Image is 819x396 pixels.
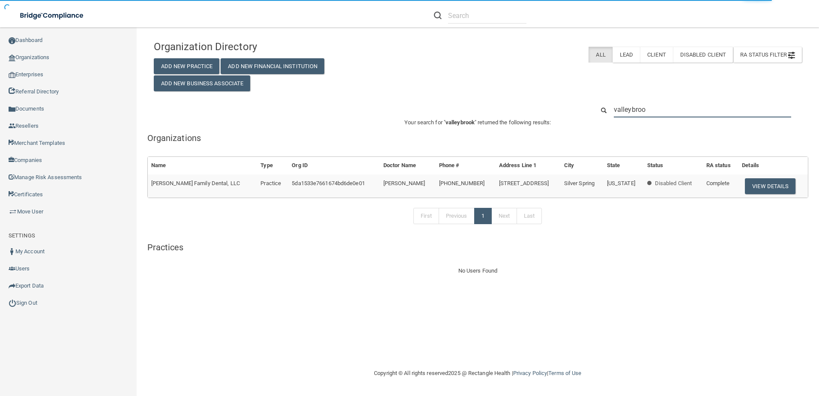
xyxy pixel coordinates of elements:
a: Next [491,208,517,224]
h5: Organizations [147,133,808,143]
span: valleybrook [445,119,475,126]
a: Previous [439,208,475,224]
img: ic-search.3b580494.png [434,12,442,19]
a: Privacy Policy [513,370,547,376]
img: bridge_compliance_login_screen.278c3ca4.svg [13,7,92,24]
span: [PERSON_NAME] Family Dental, LLC [151,180,240,186]
span: [PERSON_NAME] [383,180,425,186]
img: icon-documents.8dae5593.png [9,106,15,113]
input: Search [614,102,791,117]
label: Lead [613,47,640,63]
button: Add New Business Associate [154,75,251,91]
th: Name [148,157,257,174]
p: Your search for " " returned the following results: [147,117,808,128]
th: City [561,157,604,174]
span: Practice [260,180,281,186]
button: Add New Financial Institution [221,58,324,74]
img: icon-filter@2x.21656d0b.png [788,52,795,59]
span: RA Status Filter [740,51,795,58]
a: 1 [474,208,492,224]
th: Details [738,157,808,174]
th: Phone # [436,157,496,174]
button: View Details [745,178,795,194]
th: Doctor Name [380,157,436,174]
img: organization-icon.f8decf85.png [9,54,15,61]
a: First [413,208,439,224]
div: Copyright © All rights reserved 2025 @ Rectangle Health | | [321,360,634,387]
div: No Users Found [147,266,808,276]
th: State [604,157,644,174]
img: ic_user_dark.df1a06c3.png [9,248,15,255]
img: icon-users.e205127d.png [9,265,15,272]
th: Status [644,157,703,174]
span: Silver Spring [564,180,595,186]
span: 5da1533e7661674bd6de0e01 [292,180,365,186]
th: Org ID [288,157,380,174]
h5: Practices [147,243,808,252]
img: ic_dashboard_dark.d01f4a41.png [9,37,15,44]
label: All [589,47,612,63]
p: Disabled Client [655,178,692,189]
a: Terms of Use [548,370,581,376]
h4: Organization Directory [154,41,361,52]
th: Address Line 1 [496,157,561,174]
label: Disabled Client [673,47,733,63]
th: Type [257,157,288,174]
a: Last [517,208,542,224]
span: Complete [706,180,730,186]
img: briefcase.64adab9b.png [9,207,17,216]
span: [US_STATE] [607,180,635,186]
img: icon-export.b9366987.png [9,282,15,289]
img: enterprise.0d942306.png [9,72,15,78]
img: ic_power_dark.7ecde6b1.png [9,299,16,307]
input: Search [448,8,526,24]
th: RA status [703,157,739,174]
img: ic_reseller.de258add.png [9,123,15,129]
label: SETTINGS [9,231,35,241]
button: Add New Practice [154,58,220,74]
span: [PHONE_NUMBER] [439,180,484,186]
label: Client [640,47,673,63]
span: [STREET_ADDRESS] [499,180,549,186]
